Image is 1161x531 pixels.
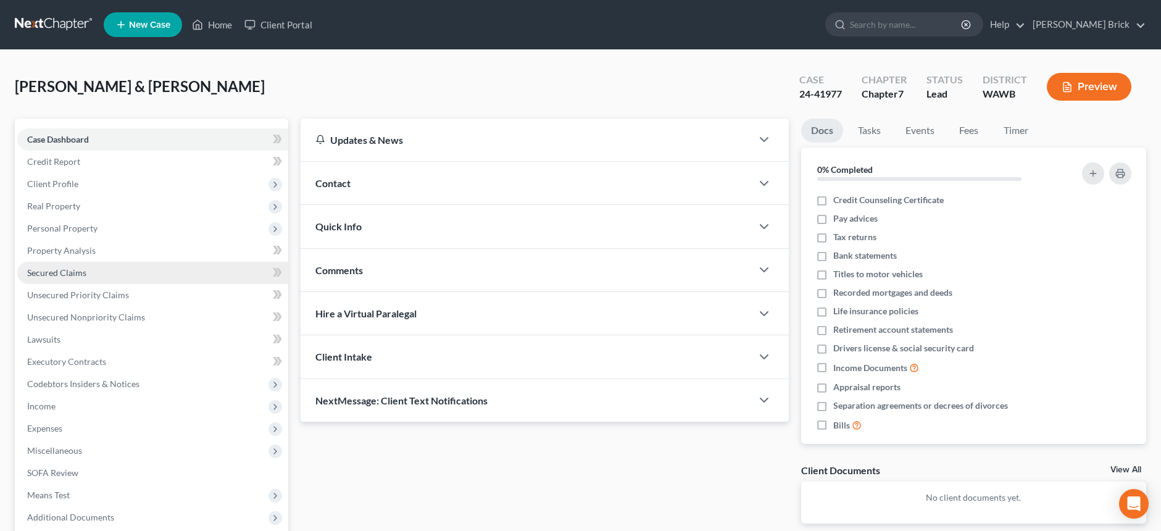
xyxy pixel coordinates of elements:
span: Appraisal reports [833,381,901,393]
span: Means Test [27,490,70,500]
a: Help [984,14,1025,36]
span: Bank statements [833,249,897,262]
a: Property Analysis [17,240,288,262]
span: Life insurance policies [833,305,918,317]
a: Tasks [848,119,891,143]
div: Case [799,73,842,87]
span: Personal Property [27,223,98,233]
a: Lawsuits [17,328,288,351]
div: Lead [926,87,963,101]
span: Unsecured Priority Claims [27,290,129,300]
div: Chapter [862,87,907,101]
div: 24-41977 [799,87,842,101]
span: Property Analysis [27,245,96,256]
div: District [983,73,1027,87]
a: SOFA Review [17,462,288,484]
div: Client Documents [801,464,880,477]
a: View All [1110,466,1141,474]
span: Expenses [27,423,62,433]
span: Client Intake [315,351,372,362]
a: Unsecured Priority Claims [17,284,288,306]
a: Case Dashboard [17,128,288,151]
span: Quick Info [315,220,362,232]
button: Preview [1047,73,1131,101]
input: Search by name... [850,13,963,36]
span: Income Documents [833,362,907,374]
span: Unsecured Nonpriority Claims [27,312,145,322]
span: Separation agreements or decrees of divorces [833,399,1008,412]
span: Real Property [27,201,80,211]
span: Titles to motor vehicles [833,268,923,280]
span: New Case [129,20,170,30]
div: Open Intercom Messenger [1119,489,1149,519]
span: Retirement account statements [833,324,953,336]
span: 7 [898,88,904,99]
div: Status [926,73,963,87]
a: Events [896,119,944,143]
span: Credit Report [27,156,80,167]
a: Credit Report [17,151,288,173]
span: Executory Contracts [27,356,106,367]
span: Hire a Virtual Paralegal [315,307,417,319]
div: WAWB [983,87,1027,101]
span: Tax returns [833,231,876,243]
span: Secured Claims [27,267,86,278]
span: SOFA Review [27,467,78,478]
a: Fees [949,119,989,143]
span: Income [27,401,56,411]
span: Bills [833,419,850,432]
a: Secured Claims [17,262,288,284]
span: Additional Documents [27,512,114,522]
a: Docs [801,119,843,143]
a: Timer [994,119,1038,143]
a: Client Portal [238,14,318,36]
a: Unsecured Nonpriority Claims [17,306,288,328]
span: Comments [315,264,363,276]
strong: 0% Completed [817,164,873,175]
div: Updates & News [315,133,737,146]
p: No client documents yet. [811,491,1136,504]
a: Home [186,14,238,36]
span: Lawsuits [27,334,60,345]
a: [PERSON_NAME] Brick [1026,14,1146,36]
span: [PERSON_NAME] & [PERSON_NAME] [15,77,265,95]
a: Executory Contracts [17,351,288,373]
span: NextMessage: Client Text Notifications [315,395,488,406]
div: Chapter [862,73,907,87]
span: Drivers license & social security card [833,342,974,354]
span: Case Dashboard [27,134,89,144]
span: Codebtors Insiders & Notices [27,378,139,389]
span: Credit Counseling Certificate [833,194,944,206]
span: Pay advices [833,212,878,225]
span: Client Profile [27,178,78,189]
span: Miscellaneous [27,445,82,456]
span: Contact [315,177,351,189]
span: Recorded mortgages and deeds [833,286,952,299]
